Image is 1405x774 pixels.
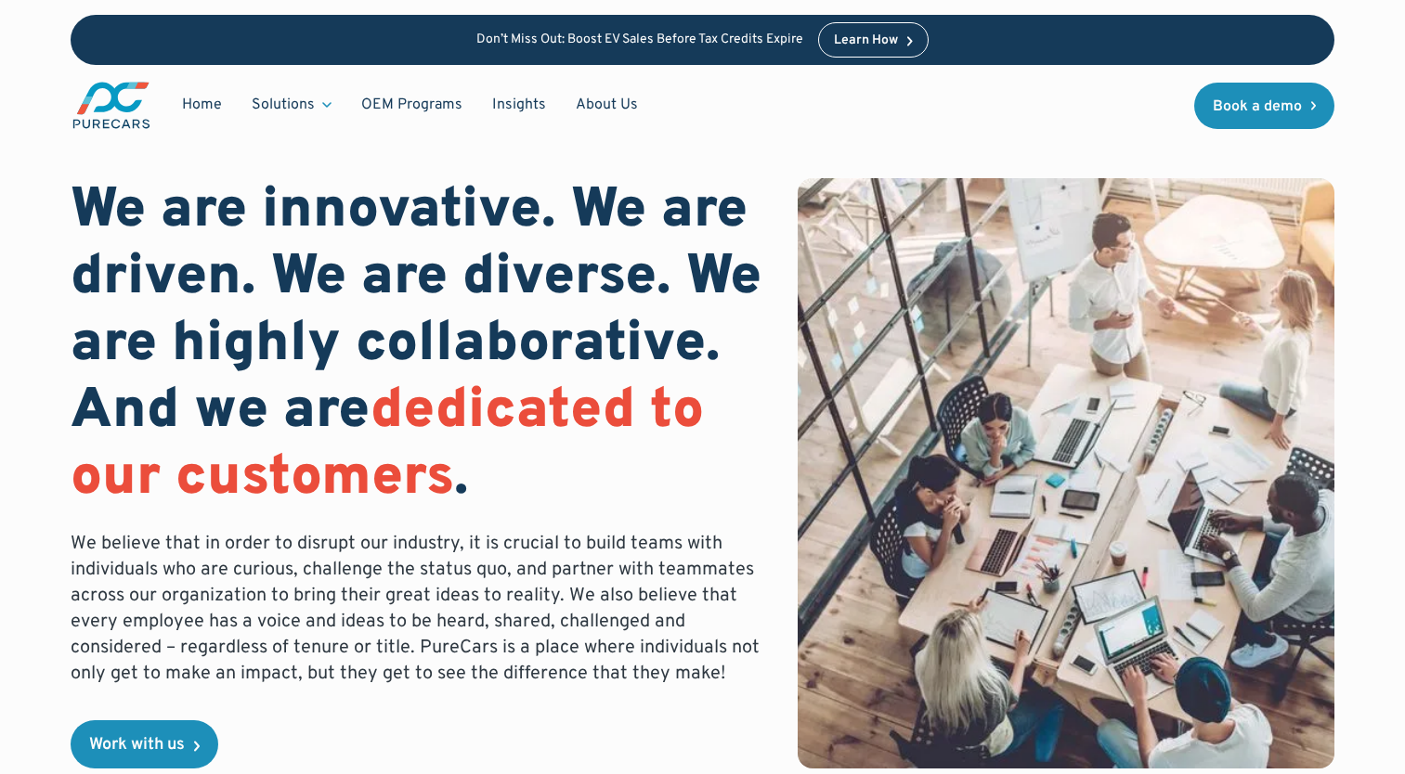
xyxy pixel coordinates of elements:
[252,95,315,115] div: Solutions
[834,34,898,47] div: Learn How
[476,32,803,48] p: Don’t Miss Out: Boost EV Sales Before Tax Credits Expire
[71,377,704,514] span: dedicated to our customers
[1213,99,1302,114] div: Book a demo
[71,80,152,131] img: purecars logo
[89,737,185,754] div: Work with us
[1194,83,1335,129] a: Book a demo
[561,87,653,123] a: About Us
[71,80,152,131] a: main
[798,178,1334,768] img: bird eye view of a team working together
[71,531,769,687] p: We believe that in order to disrupt our industry, it is crucial to build teams with individuals w...
[237,87,346,123] div: Solutions
[346,87,477,123] a: OEM Programs
[818,22,929,58] a: Learn How
[167,87,237,123] a: Home
[477,87,561,123] a: Insights
[71,178,769,512] h1: We are innovative. We are driven. We are diverse. We are highly collaborative. And we are .
[71,720,218,768] a: Work with us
